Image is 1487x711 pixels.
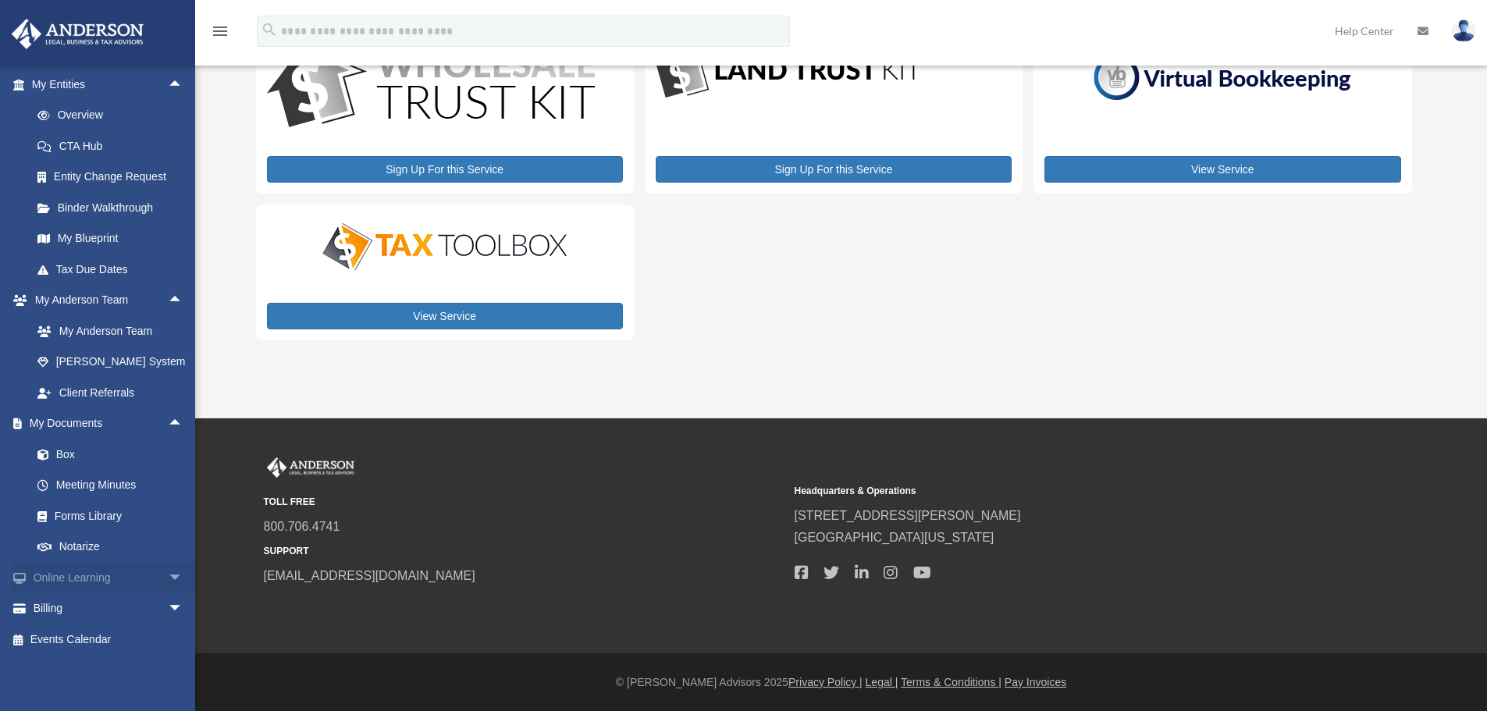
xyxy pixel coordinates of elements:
a: [PERSON_NAME] System [22,347,207,378]
span: arrow_drop_down [168,562,199,594]
a: My Blueprint [22,223,207,254]
span: arrow_drop_up [168,69,199,101]
a: Privacy Policy | [788,676,863,688]
a: Pay Invoices [1005,676,1066,688]
a: 800.706.4741 [264,520,340,533]
a: Client Referrals [22,377,207,408]
a: Events Calendar [11,624,207,655]
a: Terms & Conditions | [901,676,1001,688]
small: SUPPORT [264,543,784,560]
a: My Anderson Teamarrow_drop_up [11,285,207,316]
a: Billingarrow_drop_down [11,593,207,624]
a: My Entitiesarrow_drop_up [11,69,207,100]
a: View Service [1044,156,1400,183]
a: Binder Walkthrough [22,192,207,223]
a: [GEOGRAPHIC_DATA][US_STATE] [795,531,994,544]
a: Online Learningarrow_drop_down [11,562,207,593]
a: Box [22,439,207,470]
a: Sign Up For this Service [267,156,623,183]
small: Headquarters & Operations [795,483,1314,499]
span: arrow_drop_up [168,408,199,440]
i: menu [211,22,229,41]
a: View Service [267,303,623,329]
a: My Documentsarrow_drop_up [11,408,207,439]
a: [EMAIL_ADDRESS][DOMAIN_NAME] [264,569,475,582]
i: search [261,21,278,38]
img: WS-Trust-Kit-lgo-1.jpg [267,44,595,131]
img: Anderson Advisors Platinum Portal [264,457,358,478]
a: Entity Change Request [22,162,207,193]
a: [STREET_ADDRESS][PERSON_NAME] [795,509,1021,522]
a: Forms Library [22,500,207,531]
img: User Pic [1452,20,1475,42]
div: © [PERSON_NAME] Advisors 2025 [195,673,1487,692]
a: Overview [22,100,207,131]
span: arrow_drop_down [168,593,199,625]
a: My Anderson Team [22,315,207,347]
a: Sign Up For this Service [656,156,1012,183]
span: arrow_drop_up [168,285,199,317]
small: TOLL FREE [264,494,784,510]
a: Meeting Minutes [22,470,207,501]
a: CTA Hub [22,130,207,162]
img: Anderson Advisors Platinum Portal [7,19,148,49]
a: Notarize [22,531,207,563]
a: menu [211,27,229,41]
img: LandTrust_lgo-1.jpg [656,44,921,101]
a: Tax Due Dates [22,254,207,285]
a: Legal | [866,676,898,688]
